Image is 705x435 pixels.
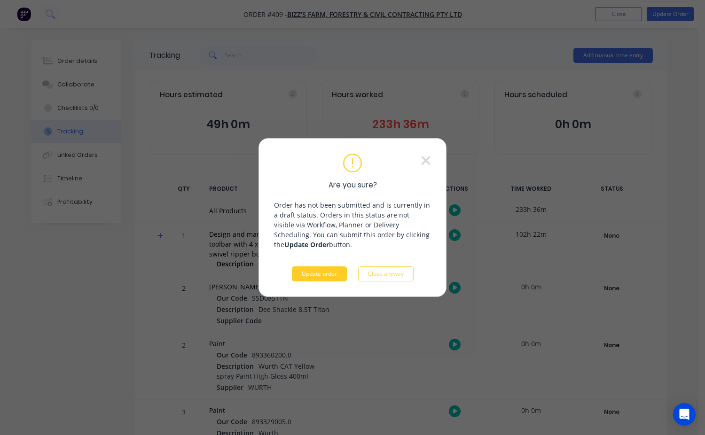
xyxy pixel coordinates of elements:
p: Order has not been submitted and is currently in a draft status. Orders in this status are not vi... [274,200,431,249]
strong: Update Order [284,240,329,249]
div: Open Intercom Messenger [673,403,696,426]
button: Close anyway [358,266,414,281]
span: Are you sure? [329,180,377,191]
button: Update order [292,266,347,281]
